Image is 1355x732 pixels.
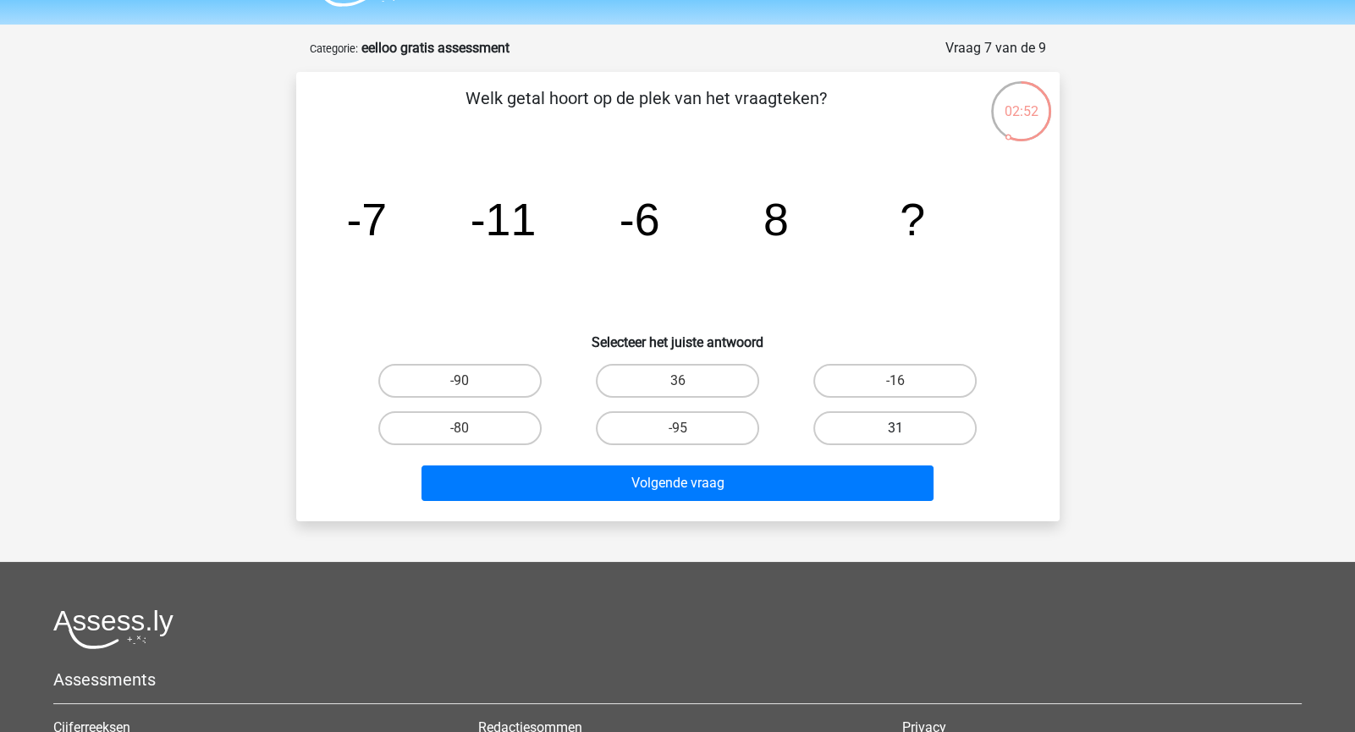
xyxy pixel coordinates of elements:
div: Vraag 7 van de 9 [945,38,1046,58]
label: 36 [596,364,759,398]
tspan: ? [900,194,925,245]
tspan: -6 [619,194,659,245]
h5: Assessments [53,669,1302,690]
p: Welk getal hoort op de plek van het vraagteken? [323,85,969,136]
tspan: -7 [346,194,387,245]
label: -95 [596,411,759,445]
label: 31 [813,411,977,445]
label: -80 [378,411,542,445]
div: 02:52 [989,80,1053,122]
label: -16 [813,364,977,398]
button: Volgende vraag [421,465,934,501]
strong: eelloo gratis assessment [361,40,510,56]
img: Assessly logo [53,609,174,649]
label: -90 [378,364,542,398]
small: Categorie: [310,42,358,55]
tspan: 8 [763,194,788,245]
tspan: -11 [470,194,536,245]
h6: Selecteer het juiste antwoord [323,321,1033,350]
